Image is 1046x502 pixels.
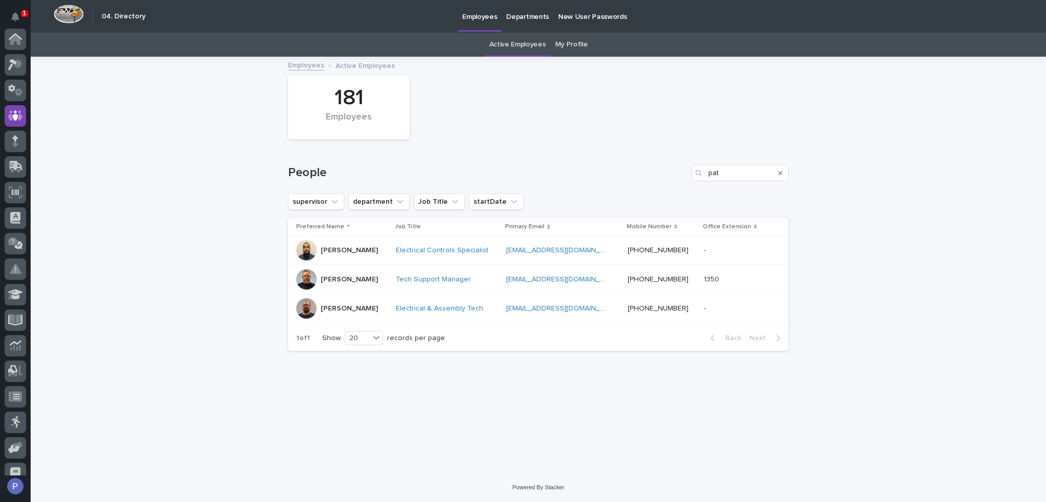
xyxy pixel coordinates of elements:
[702,333,745,343] button: Back
[745,333,789,343] button: Next
[322,334,341,343] p: Show
[288,194,344,210] button: supervisor
[628,305,688,312] a: [PHONE_NUMBER]
[288,294,789,323] tr: [PERSON_NAME]Electrical & Assembly Tech [EMAIL_ADDRESS][DOMAIN_NAME] [PHONE_NUMBER]--
[22,10,26,17] p: 1
[387,334,445,343] p: records per page
[512,484,564,490] a: Powered By Stacker
[719,334,741,342] span: Back
[396,275,471,284] a: Tech Support Manager
[395,221,421,232] p: Job Title
[506,276,622,283] a: [EMAIL_ADDRESS][DOMAIN_NAME]
[414,194,465,210] button: Job Title
[506,305,622,312] a: [EMAIL_ADDRESS][DOMAIN_NAME]
[505,221,544,232] p: Primary Email
[345,333,370,344] div: 20
[396,304,483,313] a: Electrical & Assembly Tech
[628,247,688,254] a: [PHONE_NUMBER]
[627,221,672,232] p: Mobile Number
[703,221,751,232] p: Office Extension
[288,236,789,265] tr: [PERSON_NAME]Electrical Controls Specialist [EMAIL_ADDRESS][DOMAIN_NAME] [PHONE_NUMBER]--
[628,276,688,283] a: [PHONE_NUMBER]
[704,273,721,284] p: 1350
[305,85,392,111] div: 181
[348,194,410,210] button: department
[296,221,344,232] p: Preferred Name
[396,246,488,255] a: Electrical Controls Specialist
[5,6,26,28] button: Notifications
[704,244,708,255] p: -
[288,59,324,70] a: Employees
[305,112,392,133] div: Employees
[288,326,318,351] p: 1 of 1
[489,33,546,57] a: Active Employees
[336,59,395,70] p: Active Employees
[704,302,708,313] p: -
[321,246,378,255] p: [PERSON_NAME]
[321,275,378,284] p: [PERSON_NAME]
[54,5,84,23] img: Workspace Logo
[321,304,378,313] p: [PERSON_NAME]
[288,265,789,294] tr: [PERSON_NAME]Tech Support Manager [EMAIL_ADDRESS][DOMAIN_NAME] [PHONE_NUMBER]13501350
[13,12,26,29] div: Notifications1
[102,12,146,21] h2: 04. Directory
[288,165,687,180] h1: People
[692,165,789,181] input: Search
[469,194,524,210] button: startDate
[5,475,26,497] button: users-avatar
[749,334,772,342] span: Next
[555,33,588,57] a: My Profile
[506,247,622,254] a: [EMAIL_ADDRESS][DOMAIN_NAME]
